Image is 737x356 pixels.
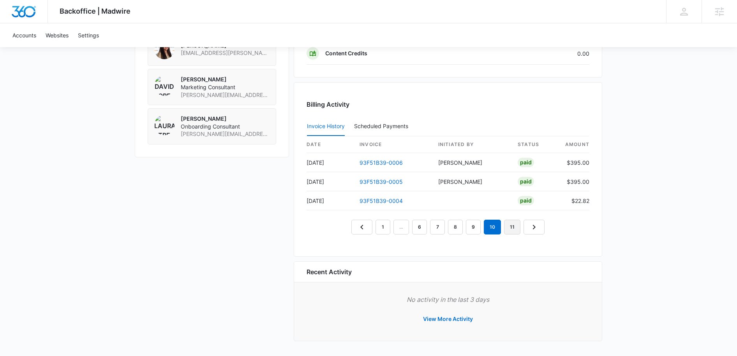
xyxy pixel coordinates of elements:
a: Websites [41,23,73,47]
a: 93F51B39-0004 [360,197,403,204]
td: $395.00 [558,153,589,172]
p: No activity in the last 3 days [307,295,589,304]
span: Onboarding Consultant [181,123,270,130]
h6: Recent Activity [307,267,352,277]
span: Backoffice | Madwire [60,7,130,15]
div: Paid [518,196,534,205]
div: Paid [518,158,534,167]
td: [PERSON_NAME] [432,153,511,172]
td: [DATE] [307,172,353,191]
th: invoice [353,136,432,153]
span: [PERSON_NAME][EMAIL_ADDRESS][PERSON_NAME][DOMAIN_NAME] [181,130,270,138]
td: [DATE] [307,191,353,210]
span: [PERSON_NAME][EMAIL_ADDRESS][PERSON_NAME][DOMAIN_NAME] [181,91,270,99]
a: 93F51B39-0006 [360,159,403,166]
td: [DATE] [307,153,353,172]
img: Audriana Talamantes [154,39,175,59]
h3: Billing Activity [307,100,589,109]
a: Settings [73,23,104,47]
a: 93F51B39-0005 [360,178,403,185]
button: Invoice History [307,117,345,136]
p: [PERSON_NAME] [181,115,270,123]
p: Content Credits [325,49,367,57]
a: Page 6 [412,220,427,234]
th: date [307,136,353,153]
nav: Pagination [351,220,545,234]
a: Accounts [8,23,41,47]
img: David Korecki [154,76,175,96]
div: Scheduled Payments [354,123,411,129]
a: Page 1 [376,220,390,234]
th: Initiated By [432,136,511,153]
a: Page 8 [448,220,463,234]
th: status [511,136,558,153]
button: View More Activity [415,310,481,328]
a: Page 7 [430,220,445,234]
p: [PERSON_NAME] [181,76,270,83]
a: Page 11 [504,220,520,234]
a: Page 9 [466,220,481,234]
td: $395.00 [558,172,589,191]
em: 10 [484,220,501,234]
img: Laura Streeter [154,115,175,135]
a: Previous Page [351,220,372,234]
span: [EMAIL_ADDRESS][PERSON_NAME][DOMAIN_NAME] [181,49,270,57]
div: Paid [518,177,534,186]
td: 0.00 [507,42,589,65]
td: $22.82 [558,191,589,210]
th: amount [558,136,589,153]
span: Marketing Consultant [181,83,270,91]
td: [PERSON_NAME] [432,172,511,191]
a: Next Page [524,220,545,234]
